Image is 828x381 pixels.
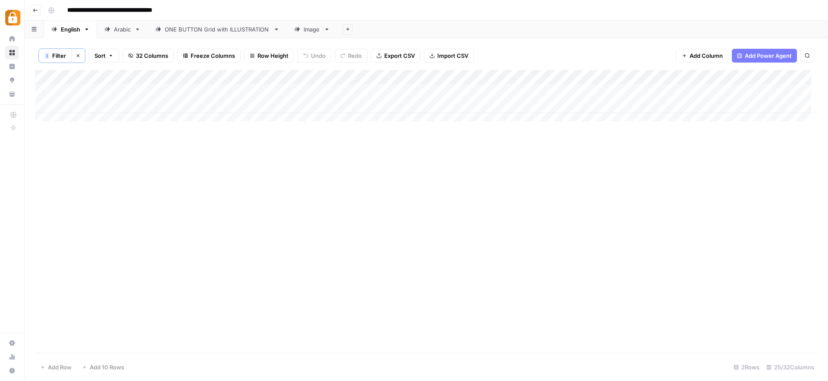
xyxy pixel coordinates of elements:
[676,49,728,63] button: Add Column
[77,360,129,374] button: Add 10 Rows
[298,49,331,63] button: Undo
[5,46,19,60] a: Browse
[165,25,270,34] div: ONE BUTTON Grid with ILLUSTRATION
[46,52,48,59] span: 1
[304,25,320,34] div: Image
[97,21,148,38] a: Arabic
[311,51,326,60] span: Undo
[745,51,792,60] span: Add Power Agent
[5,73,19,87] a: Opportunities
[177,49,241,63] button: Freeze Columns
[257,51,289,60] span: Row Height
[44,52,50,59] div: 1
[122,49,174,63] button: 32 Columns
[348,51,362,60] span: Redo
[39,49,71,63] button: 1Filter
[5,87,19,101] a: Your Data
[90,363,124,372] span: Add 10 Rows
[335,49,367,63] button: Redo
[5,7,19,28] button: Workspace: Adzz
[437,51,468,60] span: Import CSV
[89,49,119,63] button: Sort
[44,21,97,38] a: English
[244,49,294,63] button: Row Height
[148,21,287,38] a: ONE BUTTON Grid with ILLUSTRATION
[5,60,19,73] a: Insights
[5,364,19,378] button: Help + Support
[730,360,763,374] div: 2 Rows
[5,32,19,46] a: Home
[732,49,797,63] button: Add Power Agent
[5,336,19,350] a: Settings
[371,49,420,63] button: Export CSV
[287,21,337,38] a: Image
[48,363,72,372] span: Add Row
[94,51,106,60] span: Sort
[61,25,80,34] div: English
[5,350,19,364] a: Usage
[384,51,415,60] span: Export CSV
[35,360,77,374] button: Add Row
[136,51,168,60] span: 32 Columns
[5,10,21,25] img: Adzz Logo
[52,51,66,60] span: Filter
[191,51,235,60] span: Freeze Columns
[690,51,723,60] span: Add Column
[763,360,818,374] div: 25/32 Columns
[114,25,131,34] div: Arabic
[424,49,474,63] button: Import CSV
